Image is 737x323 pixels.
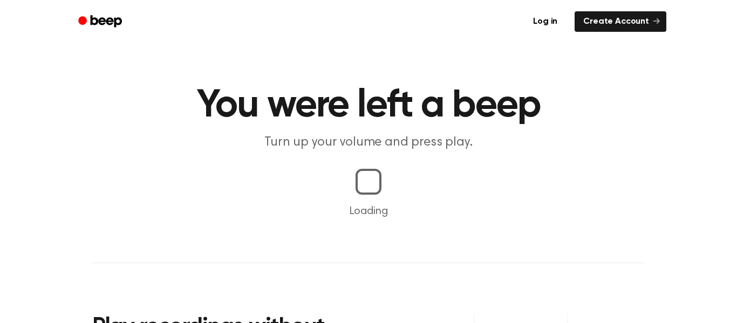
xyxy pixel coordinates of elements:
[575,11,666,32] a: Create Account
[71,11,132,32] a: Beep
[92,86,645,125] h1: You were left a beep
[161,134,576,152] p: Turn up your volume and press play.
[522,9,568,34] a: Log in
[13,203,724,219] p: Loading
